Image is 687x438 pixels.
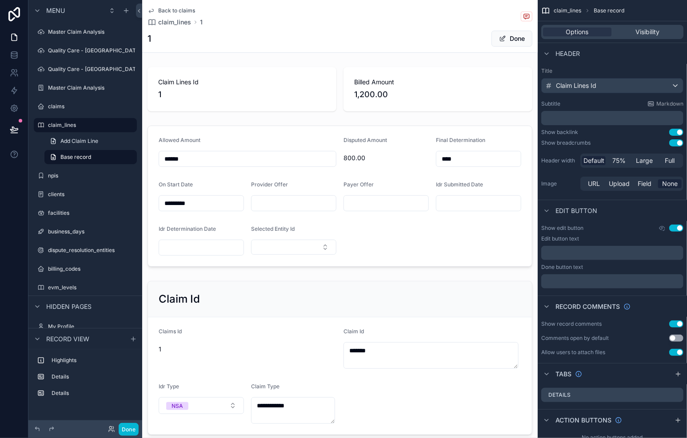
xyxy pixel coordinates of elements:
span: Full [665,156,675,165]
div: scrollable content [541,111,683,125]
h1: 1 [148,32,151,45]
button: Claim Lines Id [541,78,683,93]
span: Back to claims [158,7,195,14]
div: Show backlink [541,129,578,136]
span: Visibility [635,28,659,36]
span: Field [638,179,651,188]
div: scrollable content [28,349,142,409]
label: Details [52,390,133,397]
label: Highlights [52,357,133,364]
label: Subtitle [541,100,560,107]
span: claim_lines [158,18,191,27]
a: Quality Care - [GEOGRAPHIC_DATA] [34,62,137,76]
label: Quality Care - [GEOGRAPHIC_DATA] [48,66,141,73]
span: Hidden pages [46,302,92,311]
label: npis [48,172,135,179]
span: Default [583,156,604,165]
button: Done [119,423,139,436]
span: Action buttons [555,416,611,425]
span: URL [588,179,600,188]
a: Markdown [647,100,683,107]
div: scrollable content [541,274,683,288]
div: Allow users to attach files [541,349,605,356]
span: Record view [46,335,89,343]
label: Show edit button [541,225,583,232]
span: Menu [46,6,65,15]
span: Add Claim Line [60,138,98,145]
label: billing_codes [48,265,135,272]
label: claims [48,103,135,110]
label: Edit button text [541,235,579,242]
a: My Profile [34,320,137,334]
label: dispute_resolution_entities [48,247,135,254]
span: 75% [613,156,626,165]
label: clients [48,191,135,198]
a: dispute_resolution_entities [34,243,137,257]
label: Details [548,391,571,399]
span: None [662,179,678,188]
label: claim_lines [48,122,132,129]
label: facilities [48,209,135,217]
label: Done button text [541,264,583,271]
span: Tabs [555,370,571,379]
label: evm_levels [48,284,135,291]
button: Done [491,31,532,47]
div: Show breadcrumbs [541,139,591,146]
span: Upload [609,179,630,188]
a: claim_lines [34,118,137,132]
a: Master Claim Analysis [34,25,137,39]
label: Title [541,67,683,75]
span: Markdown [656,100,683,107]
a: billing_codes [34,262,137,276]
label: business_days [48,228,135,235]
div: Comments open by default [541,335,609,342]
a: Master Claim Analysis [34,81,137,95]
a: Quality Care - [GEOGRAPHIC_DATA] [34,43,137,58]
a: claim_lines [148,18,191,27]
span: Claim Lines Id [556,81,596,90]
span: Base record [594,7,624,14]
a: facilities [34,206,137,220]
span: Base record [60,154,91,161]
a: business_days [34,225,137,239]
label: Master Claim Analysis [48,28,135,36]
span: Record comments [555,302,620,311]
a: Back to claims [148,7,195,14]
a: npis [34,169,137,183]
div: Show record comments [541,320,602,328]
label: Image [541,180,577,187]
a: evm_levels [34,280,137,295]
a: 1 [200,18,203,27]
a: Base record [44,150,137,164]
label: Details [52,373,133,380]
span: Edit button [555,206,597,215]
span: Header [555,49,580,58]
label: Quality Care - [GEOGRAPHIC_DATA] [48,47,141,54]
span: claim_lines [554,7,581,14]
label: My Profile [48,323,135,330]
div: scrollable content [541,246,683,260]
a: Add Claim Line [44,134,137,148]
label: Header width [541,157,577,164]
span: Options [566,28,589,36]
label: Master Claim Analysis [48,84,135,91]
a: claims [34,99,137,114]
a: clients [34,187,137,201]
span: Large [636,156,653,165]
